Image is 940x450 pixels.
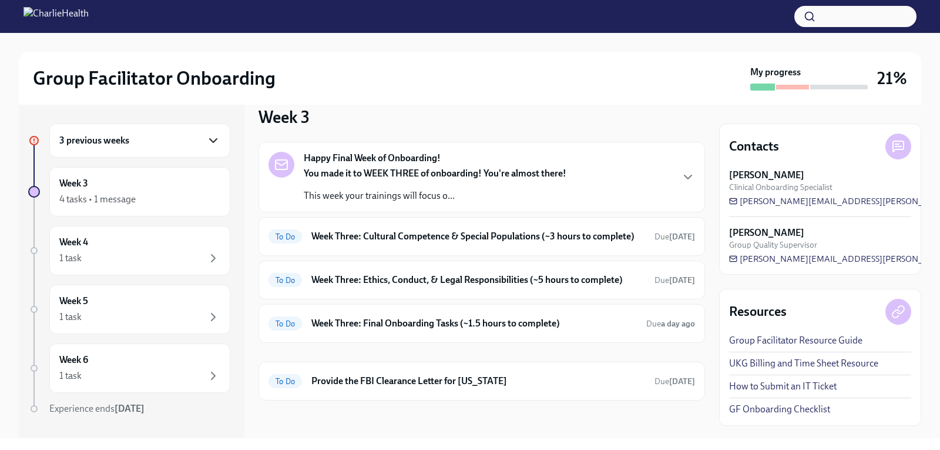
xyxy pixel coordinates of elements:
a: GF Onboarding Checklist [729,403,830,416]
span: Experience ends [49,403,145,414]
span: October 8th, 2025 09:00 [654,376,695,387]
span: To Do [268,377,302,386]
strong: [PERSON_NAME] [729,226,804,239]
h6: Week 4 [59,236,88,249]
a: Week 41 task [28,226,230,275]
span: Due [654,275,695,285]
strong: You made it to WEEK THREE of onboarding! You're almost there! [304,168,566,179]
strong: [DATE] [115,403,145,414]
span: September 21st, 2025 09:00 [646,318,695,329]
div: 3 previous weeks [49,124,230,158]
a: To DoWeek Three: Final Onboarding Tasks (~1.5 hours to complete)Duea day ago [268,314,695,333]
a: To DoProvide the FBI Clearance Letter for [US_STATE]Due[DATE] [268,372,695,391]
strong: [DATE] [669,275,695,285]
div: 1 task [59,311,82,324]
h6: Week 3 [59,177,88,190]
a: Group Facilitator Resource Guide [729,334,862,347]
span: To Do [268,276,302,285]
span: Due [654,232,695,242]
div: 4 tasks • 1 message [59,193,136,206]
img: CharlieHealth [23,7,89,26]
h6: Provide the FBI Clearance Letter for [US_STATE] [311,375,645,388]
span: Group Quality Supervisor [729,239,817,251]
div: 1 task [59,369,82,382]
a: Week 34 tasks • 1 message [28,167,230,216]
h6: Week 5 [59,295,88,308]
strong: a day ago [661,319,695,329]
a: To DoWeek Three: Ethics, Conduct, & Legal Responsibilities (~5 hours to complete)Due[DATE] [268,271,695,289]
h6: 3 previous weeks [59,134,129,147]
strong: [PERSON_NAME] [729,169,804,182]
a: Week 51 task [28,285,230,334]
strong: Happy Final Week of Onboarding! [304,152,441,165]
span: September 23rd, 2025 09:00 [654,275,695,286]
h6: Week Three: Ethics, Conduct, & Legal Responsibilities (~5 hours to complete) [311,274,645,286]
h2: Group Facilitator Onboarding [33,66,276,90]
h6: Week 6 [59,354,88,366]
strong: [DATE] [669,376,695,386]
span: To Do [268,319,302,328]
span: Clinical Onboarding Specialist [729,182,832,193]
a: Week 61 task [28,344,230,393]
strong: [DATE] [669,232,695,242]
p: This week your trainings will focus o... [304,189,566,202]
h6: Week Three: Final Onboarding Tasks (~1.5 hours to complete) [311,317,637,330]
h3: Week 3 [258,106,310,128]
span: September 23rd, 2025 09:00 [654,231,695,242]
h6: Week Three: Cultural Competence & Special Populations (~3 hours to complete) [311,230,645,243]
h4: Resources [729,303,787,321]
span: Due [654,376,695,386]
h4: Contacts [729,138,779,155]
a: How to Submit an IT Ticket [729,380,837,393]
a: UKG Billing and Time Sheet Resource [729,357,878,370]
strong: My progress [750,66,801,79]
h3: 21% [877,68,907,89]
span: To Do [268,232,302,241]
a: To DoWeek Three: Cultural Competence & Special Populations (~3 hours to complete)Due[DATE] [268,227,695,246]
div: 1 task [59,252,82,265]
span: Due [646,319,695,329]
